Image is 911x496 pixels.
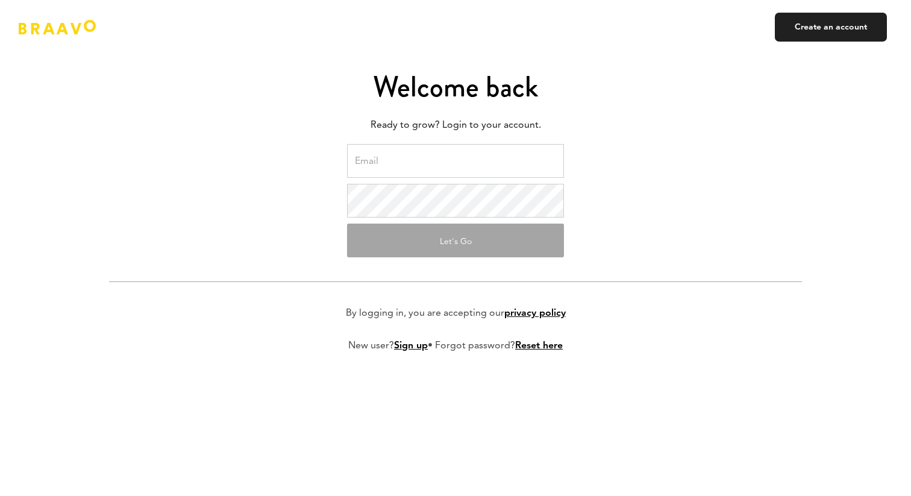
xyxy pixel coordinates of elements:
p: Ready to grow? Login to your account. [109,116,802,134]
p: By logging in, you are accepting our [346,306,566,321]
input: Email [347,144,564,178]
a: Sign up [394,341,428,351]
a: Reset here [515,341,563,351]
button: Let's Go [347,224,564,257]
span: Welcome back [373,66,538,107]
a: Create an account [775,13,887,42]
p: New user? • Forgot password? [348,339,563,353]
a: privacy policy [504,309,566,318]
